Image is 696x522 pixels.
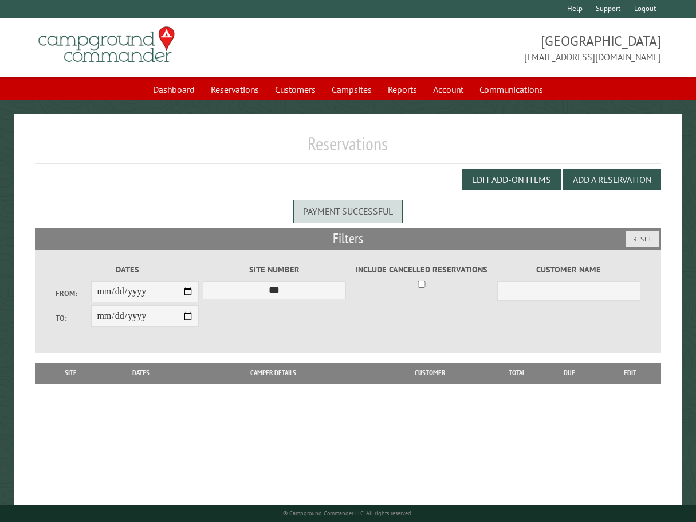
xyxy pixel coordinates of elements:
[35,228,662,250] h2: Filters
[325,79,379,100] a: Campsites
[268,79,323,100] a: Customers
[473,79,550,100] a: Communications
[35,22,178,67] img: Campground Commander
[563,169,661,190] button: Add a Reservation
[204,79,266,100] a: Reservations
[35,133,662,164] h1: Reservations
[293,200,403,223] div: Payment successful
[56,313,92,324] label: To:
[56,263,199,276] label: Dates
[381,79,424,100] a: Reports
[101,363,180,383] th: Dates
[497,263,641,276] label: Customer Name
[180,363,365,383] th: Camper Details
[366,363,494,383] th: Customer
[56,288,92,299] label: From:
[540,363,599,383] th: Due
[350,263,494,276] label: Include Cancelled Reservations
[203,263,347,276] label: Site Number
[41,363,101,383] th: Site
[146,79,202,100] a: Dashboard
[348,32,662,64] span: [GEOGRAPHIC_DATA] [EMAIL_ADDRESS][DOMAIN_NAME]
[426,79,470,100] a: Account
[626,231,659,247] button: Reset
[599,363,661,383] th: Edit
[462,169,561,190] button: Edit Add-on Items
[283,509,412,517] small: © Campground Commander LLC. All rights reserved.
[494,363,540,383] th: Total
